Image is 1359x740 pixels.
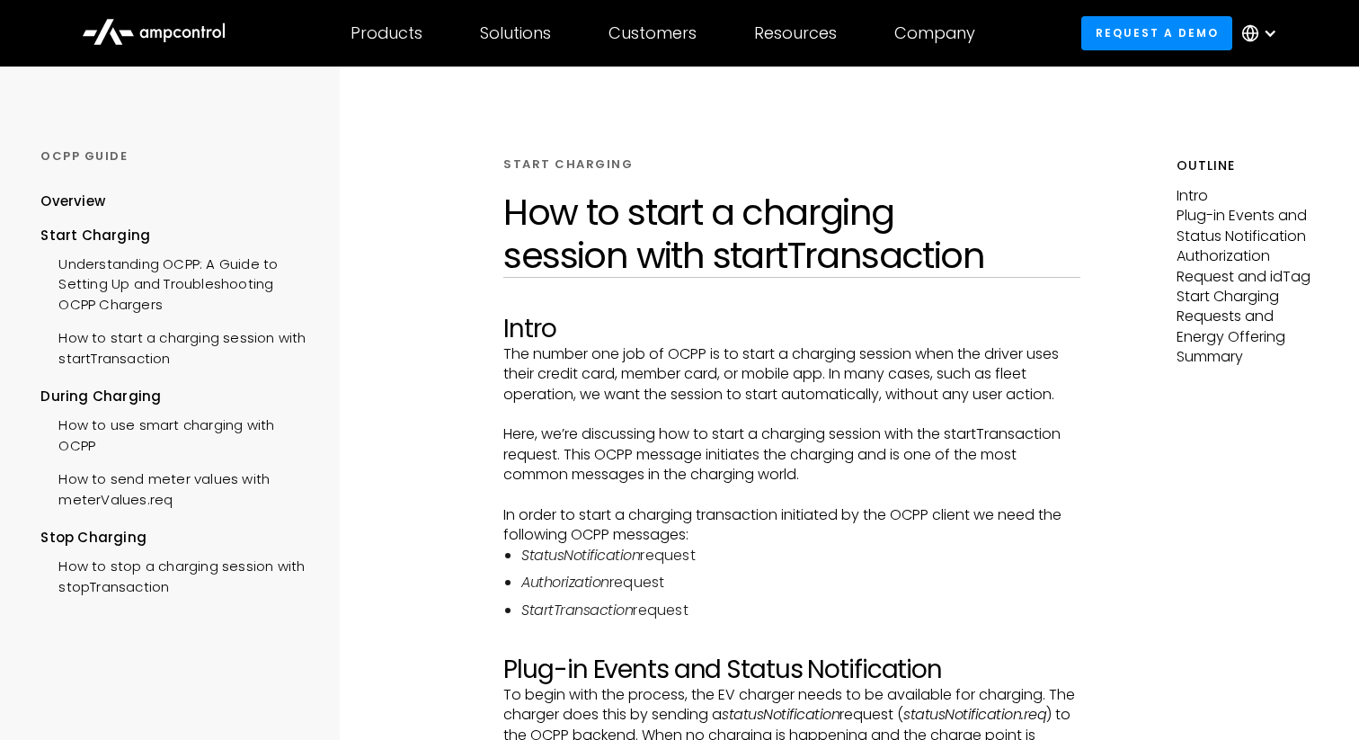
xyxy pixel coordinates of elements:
[503,405,1079,424] p: ‍
[1177,347,1319,367] p: Summary
[503,486,1079,505] p: ‍
[894,23,975,43] div: Company
[40,528,312,548] div: Stop Charging
[521,572,609,593] em: Authorization
[521,573,1079,593] li: request
[503,655,1079,685] h2: Plug-in Events and Status Notification
[521,545,640,566] em: StatusNotification
[1177,156,1319,175] h5: Outline
[1177,186,1319,206] p: Intro
[503,191,1079,277] h1: How to start a charging session with startTransaction
[40,192,105,225] a: Overview
[40,406,312,460] a: How to use smart charging with OCPP
[503,314,1079,344] h2: Intro
[480,23,551,43] div: Solutions
[754,23,837,43] div: Resources
[40,460,312,514] a: How to send meter values with meterValues.req
[521,600,633,620] em: StartTransaction
[351,23,422,43] div: Products
[40,192,105,211] div: Overview
[40,245,312,319] a: Understanding OCPP: A Guide to Setting Up and Troubleshooting OCPP Chargers
[608,23,697,43] div: Customers
[1177,287,1319,347] p: Start Charging Requests and Energy Offering
[521,546,1079,566] li: request
[503,635,1079,655] p: ‍
[1177,206,1319,246] p: Plug-in Events and Status Notification
[722,704,839,725] em: statusNotification
[503,156,633,173] div: START CHARGING
[1081,16,1232,49] a: Request a demo
[903,704,1046,725] em: statusNotification.req
[521,601,1079,620] li: request
[503,424,1079,485] p: Here, we’re discussing how to start a charging session with the startTransaction request. This OC...
[503,344,1079,405] p: The number one job of OCPP is to start a charging session when the driver uses their credit card,...
[40,319,312,373] a: How to start a charging session with startTransaction
[503,505,1079,546] p: In order to start a charging transaction initiated by the OCPP client we need the following OCPP ...
[40,148,312,165] div: OCPP GUIDE
[40,548,312,602] a: How to stop a charging session with stopTransaction
[40,387,312,406] div: During Charging
[40,226,312,245] div: Start Charging
[1177,246,1319,287] p: Authorization Request and idTag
